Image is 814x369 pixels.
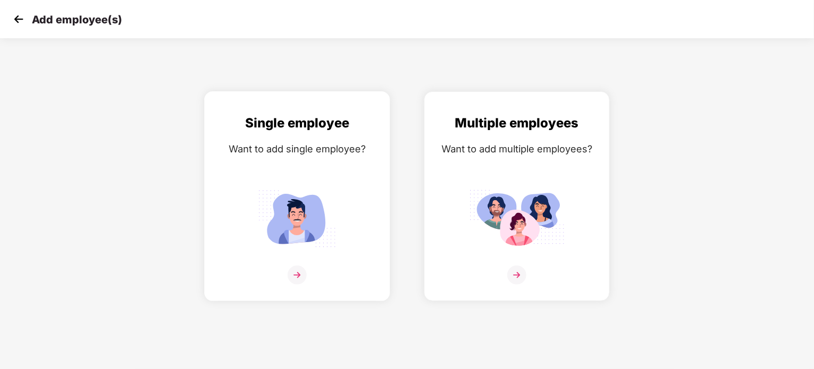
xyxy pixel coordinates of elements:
[435,113,599,133] div: Multiple employees
[11,11,27,27] img: svg+xml;base64,PHN2ZyB4bWxucz0iaHR0cDovL3d3dy53My5vcmcvMjAwMC9zdmciIHdpZHRoPSIzMCIgaGVpZ2h0PSIzMC...
[288,265,307,285] img: svg+xml;base64,PHN2ZyB4bWxucz0iaHR0cDovL3d3dy53My5vcmcvMjAwMC9zdmciIHdpZHRoPSIzNiIgaGVpZ2h0PSIzNi...
[469,185,565,252] img: svg+xml;base64,PHN2ZyB4bWxucz0iaHR0cDovL3d3dy53My5vcmcvMjAwMC9zdmciIGlkPSJNdWx0aXBsZV9lbXBsb3llZS...
[32,13,122,26] p: Add employee(s)
[249,185,345,252] img: svg+xml;base64,PHN2ZyB4bWxucz0iaHR0cDovL3d3dy53My5vcmcvMjAwMC9zdmciIGlkPSJTaW5nbGVfZW1wbG95ZWUiIH...
[215,113,379,133] div: Single employee
[507,265,526,285] img: svg+xml;base64,PHN2ZyB4bWxucz0iaHR0cDovL3d3dy53My5vcmcvMjAwMC9zdmciIHdpZHRoPSIzNiIgaGVpZ2h0PSIzNi...
[435,141,599,157] div: Want to add multiple employees?
[215,141,379,157] div: Want to add single employee?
